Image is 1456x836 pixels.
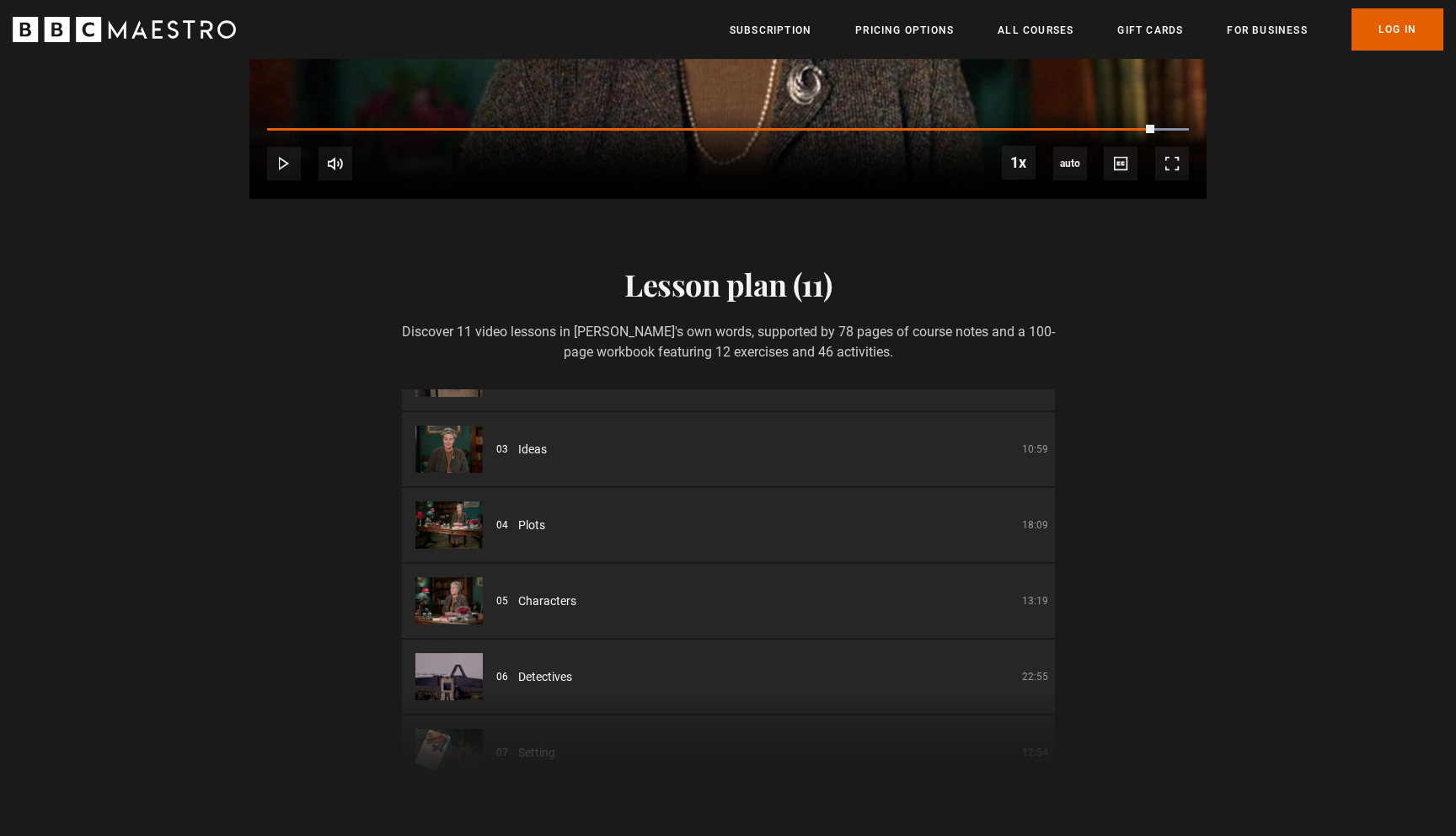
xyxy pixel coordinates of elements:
[402,322,1055,362] p: Discover 11 video lessons in [PERSON_NAME]'s own words, supported by 78 pages of course notes and...
[1104,147,1137,180] button: Captions
[1053,147,1087,180] span: auto
[402,266,1055,302] h2: Lesson plan (11)
[13,17,236,42] svg: BBC Maestro
[496,442,508,457] p: 03
[518,441,547,458] span: Ideas
[518,592,576,610] span: Characters
[267,147,301,180] button: Play
[1022,593,1048,608] p: 13:19
[1002,146,1036,180] button: Playback Rate
[1352,8,1443,51] a: Log In
[518,668,572,686] span: Detectives
[267,128,1189,131] div: Progress Bar
[1227,22,1307,39] a: For business
[496,593,508,608] p: 05
[1022,442,1048,457] p: 10:59
[518,517,545,534] span: Plots
[730,22,811,39] a: Subscription
[1155,147,1189,180] button: Fullscreen
[855,22,954,39] a: Pricing Options
[730,8,1443,51] nav: Primary
[496,517,508,533] p: 04
[1117,22,1183,39] a: Gift Cards
[496,669,508,684] p: 06
[1053,147,1087,180] div: Current quality: 720p
[998,22,1073,39] a: All Courses
[1022,669,1048,684] p: 22:55
[1022,517,1048,533] p: 18:09
[318,147,352,180] button: Mute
